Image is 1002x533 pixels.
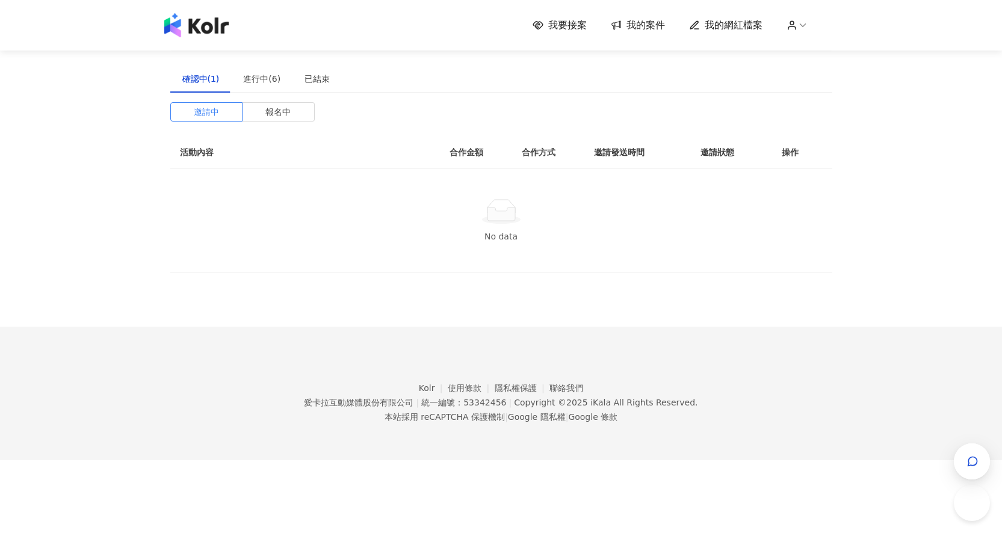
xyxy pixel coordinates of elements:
div: 統一編號：53342456 [421,398,506,407]
a: 我的案件 [611,19,665,32]
th: 邀請狀態 [691,136,772,169]
img: logo [164,13,229,37]
th: 邀請發送時間 [584,136,691,169]
th: 活動內容 [170,136,411,169]
th: 操作 [772,136,832,169]
th: 合作方式 [512,136,584,169]
a: 我的網紅檔案 [689,19,762,32]
span: 本站採用 reCAPTCHA 保護機制 [385,410,617,424]
span: | [416,398,419,407]
iframe: Help Scout Beacon - Open [954,485,990,521]
a: 使用條款 [448,383,495,393]
div: 已結束 [305,72,330,85]
a: Google 隱私權 [508,412,566,422]
span: 報名中 [265,103,291,121]
div: 確認中(1) [182,72,220,85]
th: 合作金額 [440,136,512,169]
span: | [566,412,569,422]
span: | [509,398,512,407]
span: | [505,412,508,422]
div: 進行中(6) [243,72,280,85]
div: Copyright © 2025 All Rights Reserved. [514,398,697,407]
a: 隱私權保護 [495,383,550,393]
a: 聯絡我們 [549,383,583,393]
a: iKala [590,398,611,407]
span: 我的網紅檔案 [705,19,762,32]
div: 愛卡拉互動媒體股份有限公司 [304,398,413,407]
span: 邀請中 [194,103,219,121]
span: 我的案件 [626,19,665,32]
a: 我要接案 [533,19,587,32]
span: 我要接案 [548,19,587,32]
a: Google 條款 [568,412,617,422]
div: No data [185,230,818,243]
a: Kolr [419,383,448,393]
